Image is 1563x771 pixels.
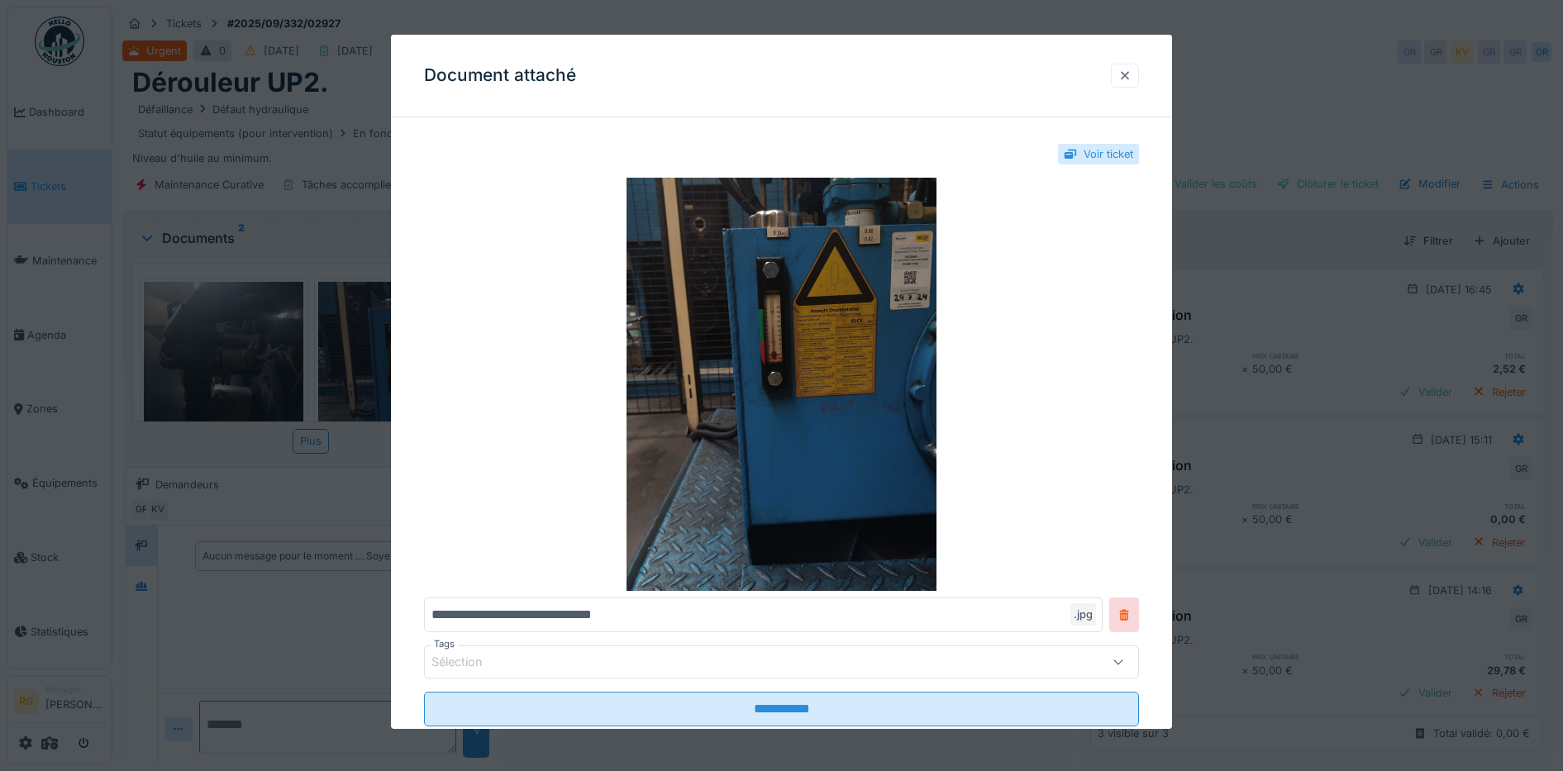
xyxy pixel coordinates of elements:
[1070,603,1096,626] div: .jpg
[424,178,1140,591] img: 083223d0-45d3-49cc-9044-d2771c14e16a-17588025130633557384554962568539.jpg
[1084,146,1133,162] div: Voir ticket
[431,653,506,671] div: Sélection
[424,65,576,86] h3: Document attaché
[431,637,458,651] label: Tags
